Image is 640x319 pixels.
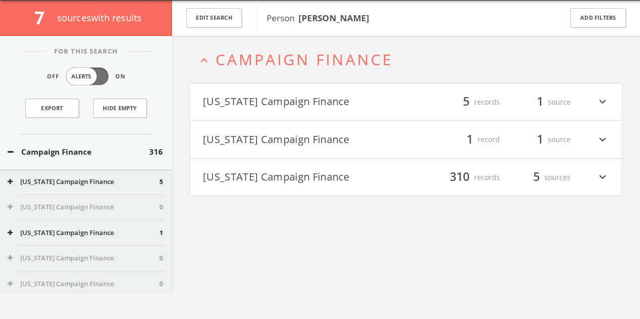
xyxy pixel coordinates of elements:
[186,8,242,28] button: Edit Search
[203,131,406,148] button: [US_STATE] Campaign Finance
[149,146,163,158] span: 316
[8,202,159,212] button: [US_STATE] Campaign Finance
[267,12,369,24] span: Person
[510,94,571,111] div: source
[439,131,500,148] div: record
[159,202,163,212] span: 0
[34,6,53,29] span: 7
[532,93,548,111] span: 1
[439,169,500,186] div: records
[216,49,393,70] span: Campaign Finance
[596,169,609,186] i: expand_more
[596,94,609,111] i: expand_more
[439,94,500,111] div: records
[529,168,544,186] span: 5
[532,130,548,148] span: 1
[596,131,609,148] i: expand_more
[570,8,626,28] button: Add Filters
[458,93,474,111] span: 5
[445,168,474,186] span: 310
[115,72,125,81] span: On
[462,130,478,148] span: 1
[8,146,149,158] button: Campaign Finance
[47,72,59,81] span: Off
[8,279,159,289] button: [US_STATE] Campaign Finance
[8,253,159,263] button: [US_STATE] Campaign Finance
[159,177,163,187] span: 5
[47,47,125,57] span: For This Search
[203,94,406,111] button: [US_STATE] Campaign Finance
[159,253,163,263] span: 0
[159,279,163,289] span: 0
[510,169,571,186] div: sources
[159,228,163,238] span: 1
[25,99,79,118] a: Export
[197,54,211,67] i: expand_less
[298,12,369,24] b: [PERSON_NAME]
[93,99,147,118] button: Hide Empty
[57,12,142,24] span: source s with results
[197,51,622,68] button: expand_lessCampaign Finance
[8,228,159,238] button: [US_STATE] Campaign Finance
[8,177,159,187] button: [US_STATE] Campaign Finance
[510,131,571,148] div: source
[203,169,406,186] button: [US_STATE] Campaign Finance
